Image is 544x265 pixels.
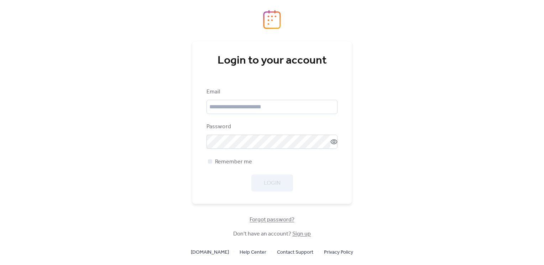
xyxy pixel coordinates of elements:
span: Help Center [240,248,266,257]
a: Sign up [292,228,311,239]
span: Privacy Policy [324,248,353,257]
span: Contact Support [277,248,313,257]
a: Forgot password? [250,218,294,222]
span: [DOMAIN_NAME] [191,248,229,257]
span: Forgot password? [250,216,294,224]
span: Remember me [215,158,252,166]
a: Help Center [240,248,266,256]
a: [DOMAIN_NAME] [191,248,229,256]
a: Privacy Policy [324,248,353,256]
div: Password [206,123,336,131]
img: logo [263,10,281,29]
a: Contact Support [277,248,313,256]
div: Email [206,88,336,96]
span: Don't have an account? [233,230,311,238]
div: Login to your account [206,54,338,68]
